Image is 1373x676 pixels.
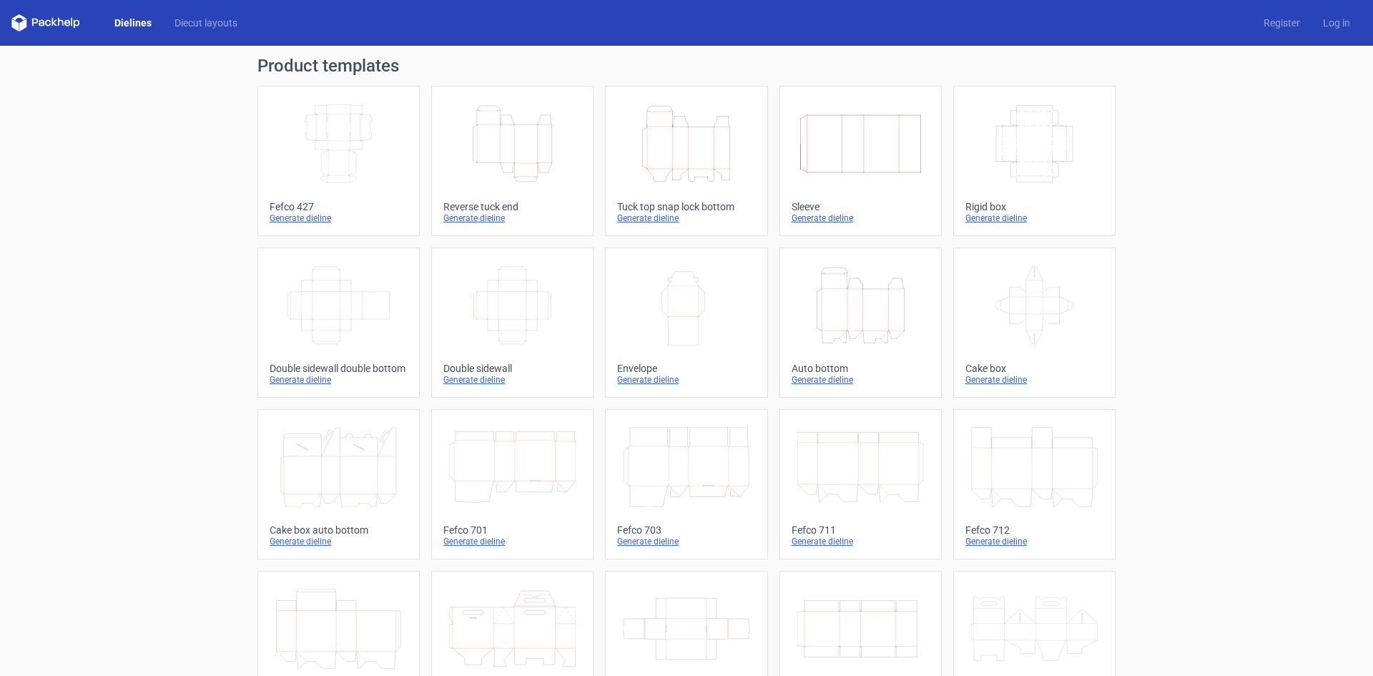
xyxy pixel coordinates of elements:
[779,248,942,398] a: Auto bottomGenerate dieline
[257,57,1116,74] h1: Product templates
[792,536,930,547] div: Generate dieline
[953,86,1116,236] a: Rigid boxGenerate dieline
[792,374,930,386] div: Generate dieline
[605,409,767,559] a: Fefco 703Generate dieline
[953,409,1116,559] a: Fefco 712Generate dieline
[965,374,1103,386] div: Generate dieline
[965,524,1103,536] div: Fefco 712
[965,363,1103,374] div: Cake box
[270,536,408,547] div: Generate dieline
[270,201,408,212] div: Fefco 427
[443,524,581,536] div: Fefco 701
[443,212,581,224] div: Generate dieline
[270,363,408,374] div: Double sidewall double bottom
[792,363,930,374] div: Auto bottom
[443,374,581,386] div: Generate dieline
[617,524,755,536] div: Fefco 703
[431,248,594,398] a: Double sidewallGenerate dieline
[443,536,581,547] div: Generate dieline
[1312,16,1362,30] a: Log in
[953,248,1116,398] a: Cake boxGenerate dieline
[617,374,755,386] div: Generate dieline
[792,212,930,224] div: Generate dieline
[965,536,1103,547] div: Generate dieline
[965,201,1103,212] div: Rigid box
[270,524,408,536] div: Cake box auto bottom
[605,248,767,398] a: EnvelopeGenerate dieline
[257,86,420,236] a: Fefco 427Generate dieline
[431,86,594,236] a: Reverse tuck endGenerate dieline
[779,409,942,559] a: Fefco 711Generate dieline
[431,409,594,559] a: Fefco 701Generate dieline
[270,374,408,386] div: Generate dieline
[779,86,942,236] a: SleeveGenerate dieline
[103,16,163,30] a: Dielines
[965,212,1103,224] div: Generate dieline
[605,86,767,236] a: Tuck top snap lock bottomGenerate dieline
[792,201,930,212] div: Sleeve
[617,536,755,547] div: Generate dieline
[443,363,581,374] div: Double sidewall
[1252,16,1312,30] a: Register
[270,212,408,224] div: Generate dieline
[617,201,755,212] div: Tuck top snap lock bottom
[257,248,420,398] a: Double sidewall double bottomGenerate dieline
[443,201,581,212] div: Reverse tuck end
[617,212,755,224] div: Generate dieline
[257,409,420,559] a: Cake box auto bottomGenerate dieline
[792,524,930,536] div: Fefco 711
[617,363,755,374] div: Envelope
[163,16,249,30] a: Diecut layouts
